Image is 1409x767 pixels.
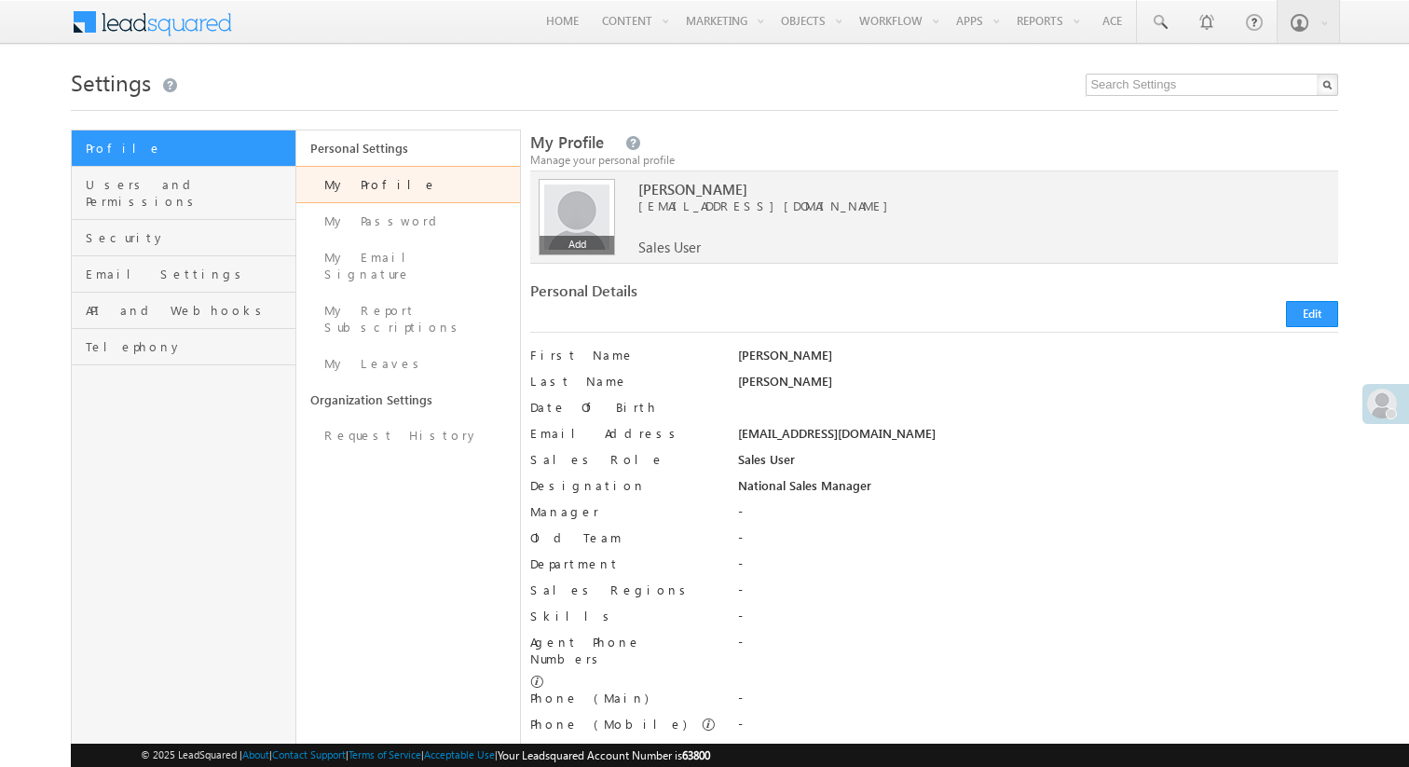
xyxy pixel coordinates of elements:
[530,347,717,363] label: First Name
[349,748,421,760] a: Terms of Service
[738,608,1339,634] div: -
[71,67,151,97] span: Settings
[86,140,291,157] span: Profile
[296,382,521,418] a: Organization Settings
[72,293,295,329] a: API and Webhooks
[738,555,1339,582] div: -
[738,529,1339,555] div: -
[296,130,521,166] a: Personal Settings
[498,748,710,762] span: Your Leadsquared Account Number is
[86,302,291,319] span: API and Webhooks
[72,329,295,365] a: Telephony
[638,239,701,255] span: Sales User
[738,634,1339,660] div: -
[530,555,717,572] label: Department
[296,166,521,203] a: My Profile
[738,582,1339,608] div: -
[738,451,1339,477] div: Sales User
[530,451,717,468] label: Sales Role
[296,418,521,454] a: Request History
[242,748,269,760] a: About
[682,748,710,762] span: 63800
[530,716,687,733] label: Phone (Mobile)
[530,503,717,520] label: Manager
[296,240,521,293] a: My Email Signature
[738,716,1339,742] div: -
[272,748,346,760] a: Contact Support
[530,373,717,390] label: Last Name
[86,266,291,282] span: Email Settings
[86,176,291,210] span: Users and Permissions
[424,748,495,760] a: Acceptable Use
[738,477,1339,503] div: National Sales Manager
[86,229,291,246] span: Security
[86,338,291,355] span: Telephony
[738,503,1339,529] div: -
[738,425,1339,451] div: [EMAIL_ADDRESS][DOMAIN_NAME]
[530,742,717,759] label: Phone (Others)
[530,477,717,494] label: Designation
[638,181,1285,198] span: [PERSON_NAME]
[530,282,923,308] div: Personal Details
[530,425,717,442] label: Email Address
[530,634,717,667] label: Agent Phone Numbers
[530,152,1338,169] div: Manage your personal profile
[738,373,1339,399] div: [PERSON_NAME]
[141,746,710,764] span: © 2025 LeadSquared | | | | |
[738,347,1339,373] div: [PERSON_NAME]
[72,256,295,293] a: Email Settings
[72,220,295,256] a: Security
[72,167,295,220] a: Users and Permissions
[1286,301,1338,327] button: Edit
[638,198,1285,214] span: [EMAIL_ADDRESS][DOMAIN_NAME]
[530,399,717,416] label: Date Of Birth
[296,203,521,240] a: My Password
[296,293,521,346] a: My Report Subscriptions
[530,131,604,153] span: My Profile
[530,529,717,546] label: Old Team
[72,130,295,167] a: Profile
[530,582,717,598] label: Sales Regions
[530,608,717,624] label: Skills
[738,690,1339,716] div: -
[530,690,717,706] label: Phone (Main)
[1086,74,1338,96] input: Search Settings
[296,346,521,382] a: My Leaves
